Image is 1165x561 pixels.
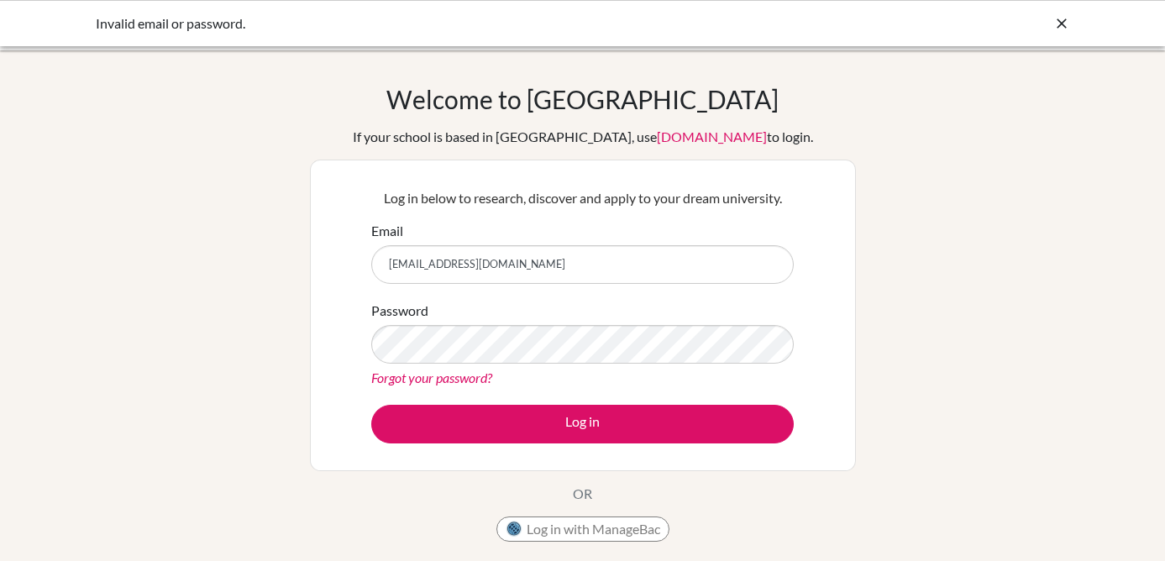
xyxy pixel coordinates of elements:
[371,188,794,208] p: Log in below to research, discover and apply to your dream university.
[371,301,428,321] label: Password
[573,484,592,504] p: OR
[657,128,767,144] a: [DOMAIN_NAME]
[353,127,813,147] div: If your school is based in [GEOGRAPHIC_DATA], use to login.
[371,405,794,443] button: Log in
[371,221,403,241] label: Email
[386,84,779,114] h1: Welcome to [GEOGRAPHIC_DATA]
[96,13,818,34] div: Invalid email or password.
[371,370,492,385] a: Forgot your password?
[496,516,669,542] button: Log in with ManageBac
